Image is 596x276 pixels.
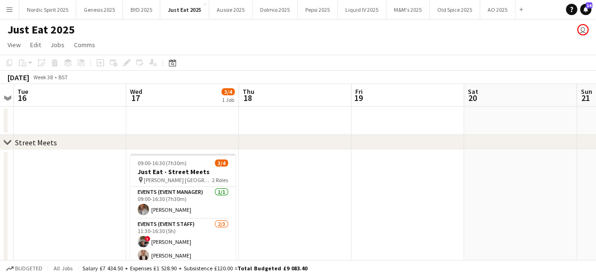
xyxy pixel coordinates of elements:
span: 09:00-16:30 (7h30m) [138,159,187,167]
div: 1 Job [222,96,234,103]
span: Budgeted [15,265,42,272]
a: 14 [580,4,591,15]
a: Jobs [47,39,68,51]
a: Edit [26,39,45,51]
div: Street Meets [15,138,57,147]
span: Total Budgeted £9 083.40 [237,265,307,272]
div: [DATE] [8,73,29,82]
span: 18 [241,92,254,103]
app-user-avatar: Rosie Benjamin [577,24,588,35]
button: Old Spice 2025 [430,0,480,19]
span: Comms [74,41,95,49]
span: 17 [129,92,142,103]
span: 19 [354,92,363,103]
button: Pepsi 2025 [298,0,338,19]
span: Jobs [50,41,65,49]
button: BYD 2025 [123,0,160,19]
span: 16 [16,92,28,103]
h3: Just Eat - Street Meets [130,167,236,176]
span: 3/4 [221,88,235,95]
button: Aussie 2025 [209,0,253,19]
span: ! [145,236,150,242]
button: AO 2025 [480,0,515,19]
span: View [8,41,21,49]
button: Just Eat 2025 [160,0,209,19]
button: M&M's 2025 [386,0,430,19]
span: Thu [243,87,254,96]
span: 20 [466,92,478,103]
a: View [4,39,24,51]
span: Edit [30,41,41,49]
div: Salary £7 434.50 + Expenses £1 528.90 + Subsistence £120.00 = [82,265,307,272]
button: Genesis 2025 [76,0,123,19]
span: Tue [17,87,28,96]
span: [PERSON_NAME] [GEOGRAPHIC_DATA] [144,176,212,184]
div: BST [58,74,68,81]
button: Dolmio 2025 [253,0,298,19]
span: 21 [579,92,592,103]
button: Nordic Spirit 2025 [19,0,76,19]
span: 2 Roles [212,176,228,184]
button: Budgeted [5,263,44,274]
span: Sat [468,87,478,96]
span: Wed [130,87,142,96]
button: Liquid IV 2025 [338,0,386,19]
h1: Just Eat 2025 [8,23,75,37]
app-card-role: Events (Event Manager)1/109:00-16:30 (7h30m)[PERSON_NAME] [130,187,236,219]
span: Week 38 [31,74,55,81]
span: All jobs [52,265,74,272]
span: Fri [355,87,363,96]
span: 3/4 [215,159,228,167]
a: Comms [70,39,99,51]
span: Sun [580,87,592,96]
span: 14 [586,2,592,8]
